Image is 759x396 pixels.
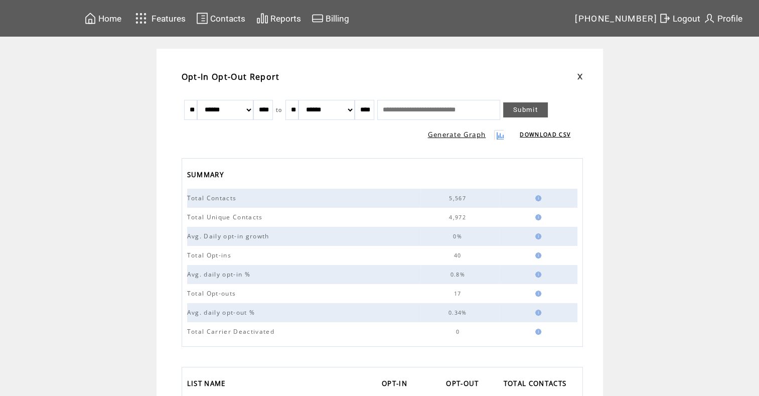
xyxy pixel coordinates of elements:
[312,12,324,25] img: creidtcard.svg
[276,106,282,113] span: to
[456,328,462,335] span: 0
[84,12,96,25] img: home.svg
[532,195,541,201] img: help.gif
[310,11,351,26] a: Billing
[187,327,277,336] span: Total Carrier Deactivated
[575,14,657,24] span: [PHONE_NUMBER]
[182,71,280,82] span: Opt-In Opt-Out Report
[659,12,671,25] img: exit.svg
[504,376,572,393] a: TOTAL CONTACTS
[187,270,253,279] span: Avg. daily opt-in %
[382,376,412,393] a: OPT-IN
[450,271,467,278] span: 0.8%
[532,329,541,335] img: help.gif
[131,9,188,28] a: Features
[532,233,541,239] img: help.gif
[255,11,302,26] a: Reports
[532,252,541,258] img: help.gif
[195,11,247,26] a: Contacts
[520,131,570,138] a: DOWNLOAD CSV
[503,102,548,117] a: Submit
[210,14,245,24] span: Contacts
[256,12,268,25] img: chart.svg
[187,168,226,184] span: SUMMARY
[657,11,702,26] a: Logout
[187,194,239,202] span: Total Contacts
[187,289,239,298] span: Total Opt-outs
[449,195,469,202] span: 5,567
[428,130,486,139] a: Generate Graph
[673,14,700,24] span: Logout
[196,12,208,25] img: contacts.svg
[454,252,464,259] span: 40
[187,308,258,317] span: Avg. daily opt-out %
[187,213,265,221] span: Total Unique Contacts
[187,251,234,259] span: Total Opt-ins
[453,233,465,240] span: 0%
[98,14,121,24] span: Home
[454,290,464,297] span: 17
[187,376,231,393] a: LIST NAME
[187,376,228,393] span: LIST NAME
[449,214,469,221] span: 4,972
[270,14,301,24] span: Reports
[187,232,272,240] span: Avg. Daily opt-in growth
[717,14,742,24] span: Profile
[448,309,470,316] span: 0.34%
[326,14,349,24] span: Billing
[702,11,744,26] a: Profile
[151,14,186,24] span: Features
[504,376,569,393] span: TOTAL CONTACTS
[532,272,541,278] img: help.gif
[532,291,541,297] img: help.gif
[132,10,150,27] img: features.svg
[532,214,541,220] img: help.gif
[446,376,481,393] span: OPT-OUT
[83,11,123,26] a: Home
[703,12,715,25] img: profile.svg
[446,376,484,393] a: OPT-OUT
[382,376,410,393] span: OPT-IN
[532,310,541,316] img: help.gif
